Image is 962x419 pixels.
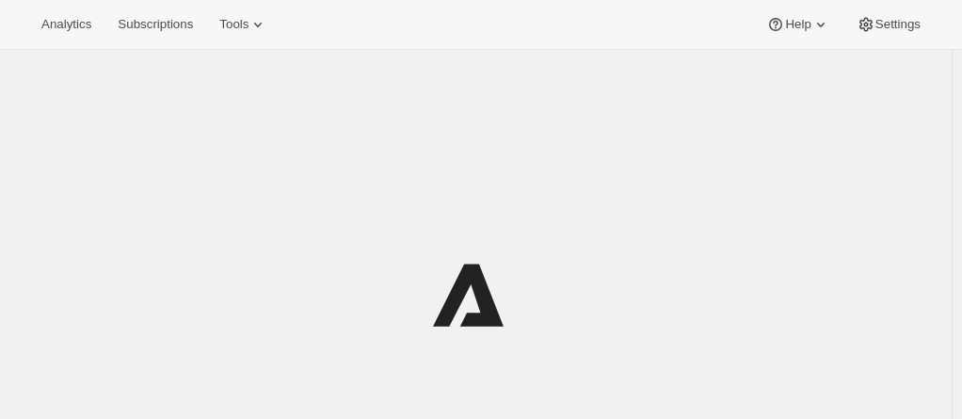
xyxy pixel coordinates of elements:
[208,11,279,38] button: Tools
[755,11,841,38] button: Help
[106,11,204,38] button: Subscriptions
[845,11,932,38] button: Settings
[875,17,921,32] span: Settings
[785,17,810,32] span: Help
[219,17,249,32] span: Tools
[41,17,91,32] span: Analytics
[30,11,103,38] button: Analytics
[118,17,193,32] span: Subscriptions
